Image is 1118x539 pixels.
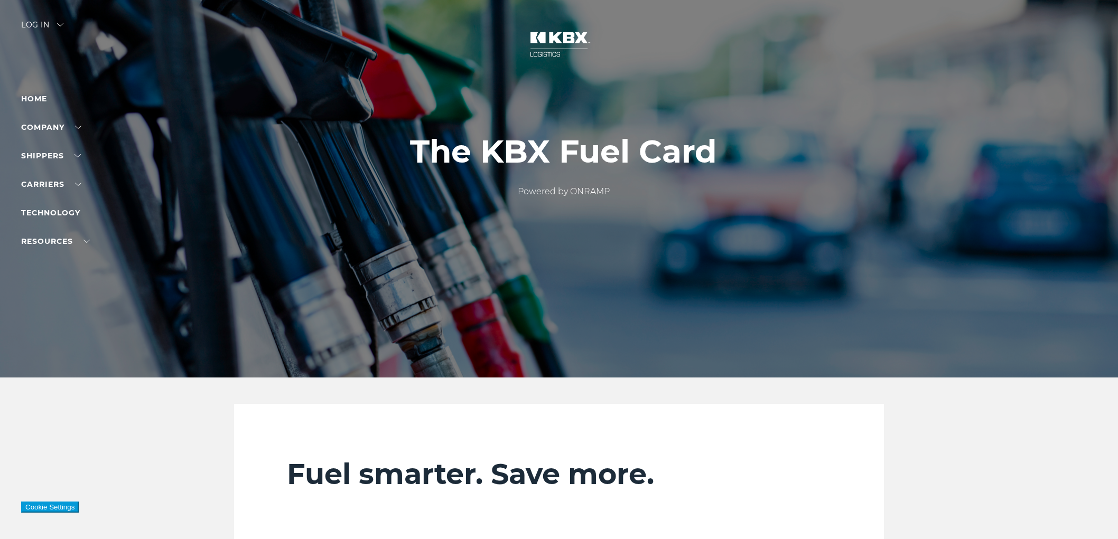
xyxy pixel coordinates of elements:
p: Powered by ONRAMP [410,185,717,198]
a: Technology [21,208,80,218]
h2: Fuel smarter. Save more. [287,457,831,491]
h1: The KBX Fuel Card [410,134,717,169]
a: SHIPPERS [21,151,81,160]
a: Carriers [21,179,81,189]
button: Cookie Settings [21,502,79,513]
a: Company [21,122,81,132]
a: RESOURCES [21,237,90,246]
div: Log in [21,21,63,36]
img: kbx logo [519,21,599,68]
a: Home [21,94,47,103]
img: arrow [57,23,63,26]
